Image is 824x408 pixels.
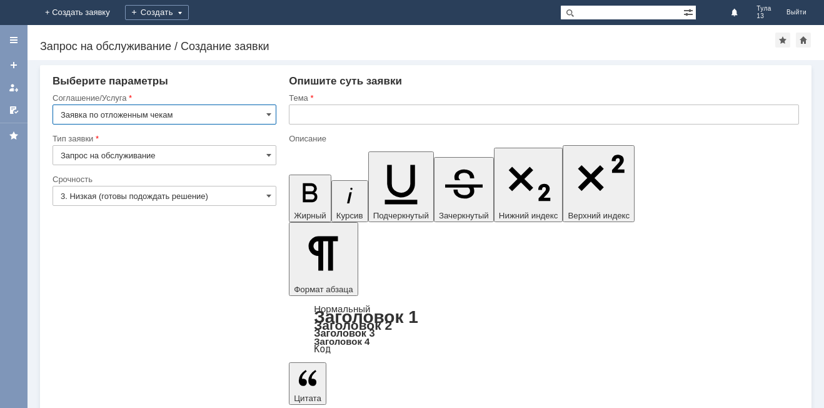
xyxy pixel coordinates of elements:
a: Заголовок 3 [314,327,374,339]
div: Добавить в избранное [775,33,790,48]
div: Тема [289,94,796,102]
a: Код [314,344,331,355]
a: Нормальный [314,303,370,314]
button: Жирный [289,175,331,222]
a: Создать заявку [4,55,24,75]
span: Опишите суть заявки [289,75,402,87]
span: Жирный [294,211,326,220]
div: Сделать домашней страницей [796,33,811,48]
span: Тула [756,5,771,13]
button: Формат абзаца [289,222,358,296]
button: Курсив [331,180,368,222]
span: Нижний индекс [499,211,558,220]
a: Мои заявки [4,78,24,98]
span: 13 [756,13,771,20]
a: Заголовок 4 [314,336,369,347]
span: Зачеркнутый [439,211,489,220]
div: Формат абзаца [289,305,799,354]
a: Мои согласования [4,100,24,120]
div: Запрос на обслуживание / Создание заявки [40,40,775,53]
button: Зачеркнутый [434,157,494,222]
button: Нижний индекс [494,148,563,222]
a: Заголовок 2 [314,318,392,332]
div: Соглашение/Услуга [53,94,274,102]
span: Выберите параметры [53,75,168,87]
span: Верхний индекс [568,211,630,220]
span: Формат абзаца [294,285,353,294]
span: Цитата [294,394,321,403]
span: Расширенный поиск [683,6,696,18]
span: Курсив [336,211,363,220]
button: Верхний индекс [563,145,635,222]
button: Подчеркнутый [368,151,434,222]
span: Подчеркнутый [373,211,429,220]
div: Создать [125,5,189,20]
button: Цитата [289,362,326,405]
div: Описание [289,135,796,143]
div: Тип заявки [53,135,274,143]
a: Заголовок 1 [314,307,418,327]
div: Срочность [53,175,274,183]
